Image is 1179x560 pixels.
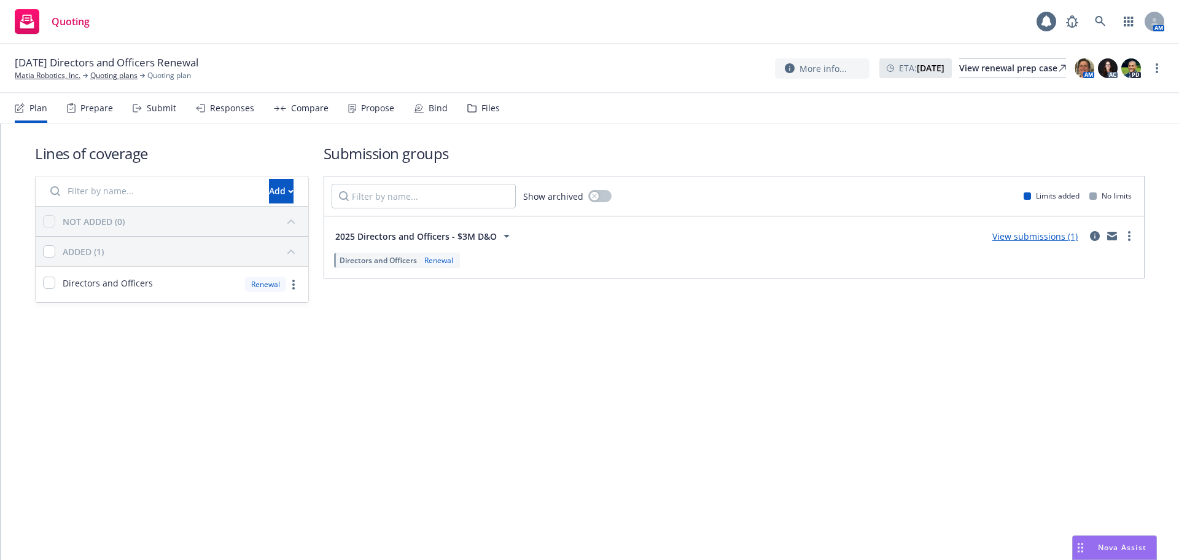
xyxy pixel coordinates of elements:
div: View renewal prep case [959,59,1066,77]
a: mail [1105,229,1119,243]
button: ADDED (1) [63,242,301,261]
div: Responses [210,103,254,113]
div: Drag to move [1073,536,1088,559]
div: ADDED (1) [63,245,104,258]
h1: Submission groups [324,143,1145,164]
div: Propose [361,103,394,113]
strong: [DATE] [917,62,944,74]
div: Renewal [245,277,286,292]
img: photo [1121,58,1141,78]
img: photo [1098,58,1118,78]
div: Compare [291,103,329,113]
div: Files [481,103,500,113]
div: Prepare [80,103,113,113]
span: Quoting [52,17,90,26]
button: Add [269,179,294,203]
a: Report a Bug [1060,9,1084,34]
a: more [1122,229,1137,243]
a: circleInformation [1088,229,1102,243]
div: Limits added [1024,191,1080,201]
span: [DATE] Directors and Officers Renewal [15,55,198,70]
button: NOT ADDED (0) [63,211,301,231]
h1: Lines of coverage [35,143,309,164]
a: Matia Robotics, Inc. [15,70,80,81]
span: Directors and Officers [340,255,417,266]
a: more [1150,61,1164,76]
span: Directors and Officers [63,277,153,290]
div: No limits [1089,191,1132,201]
button: Nova Assist [1072,535,1157,560]
input: Filter by name... [332,184,516,208]
span: Nova Assist [1098,542,1146,553]
div: Plan [29,103,47,113]
a: more [286,277,301,292]
div: Renewal [422,255,456,266]
a: Quoting [10,4,95,39]
span: Show archived [523,190,583,203]
span: 2025 Directors and Officers - $3M D&O [335,230,497,243]
span: More info... [800,62,847,75]
a: Search [1088,9,1113,34]
img: photo [1075,58,1094,78]
span: Quoting plan [147,70,191,81]
button: More info... [775,58,870,79]
a: View submissions (1) [992,231,1078,242]
a: Switch app [1116,9,1141,34]
a: Quoting plans [90,70,138,81]
span: ETA : [899,61,944,74]
a: View renewal prep case [959,58,1066,78]
div: Submit [147,103,176,113]
div: NOT ADDED (0) [63,215,125,228]
button: 2025 Directors and Officers - $3M D&O [332,224,518,248]
input: Filter by name... [43,179,262,203]
div: Bind [429,103,448,113]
